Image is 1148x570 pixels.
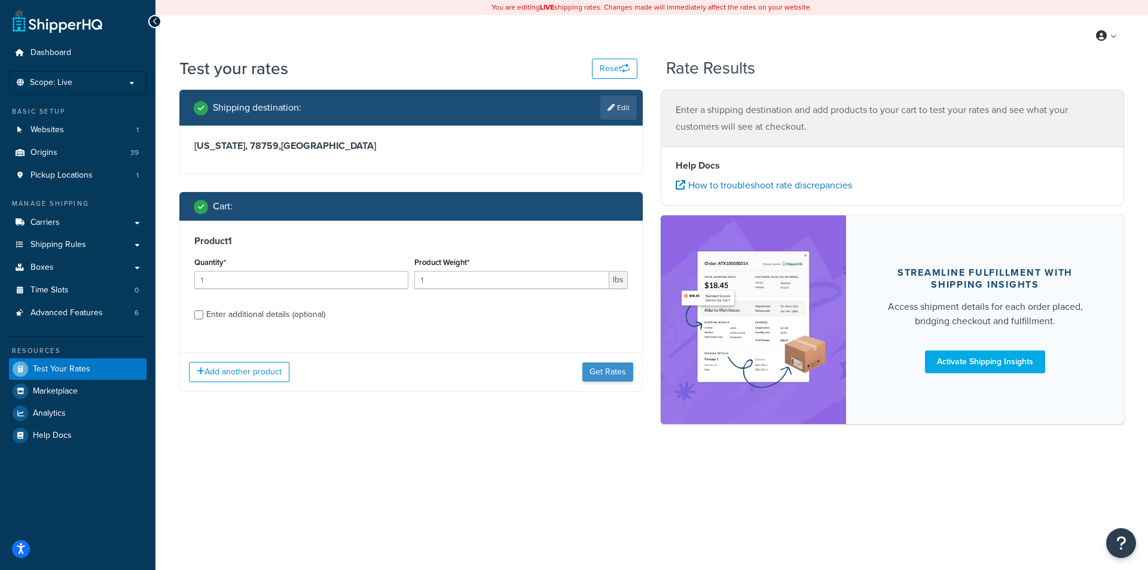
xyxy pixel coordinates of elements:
[592,59,637,79] button: Reset
[30,218,60,228] span: Carriers
[9,164,146,187] a: Pickup Locations1
[189,362,289,382] button: Add another product
[30,263,54,273] span: Boxes
[206,306,325,323] div: Enter additional details (optional)
[194,310,203,319] input: Enter additional details (optional)
[9,302,146,324] a: Advanced Features6
[414,258,469,267] label: Product Weight*
[9,106,146,117] div: Basic Setup
[179,57,288,80] h1: Test your rates
[30,125,64,135] span: Websites
[9,212,146,234] a: Carriers
[194,140,628,152] h3: [US_STATE], 78759 , [GEOGRAPHIC_DATA]
[213,102,301,113] h2: Shipping destination :
[925,350,1045,373] a: Activate Shipping Insights
[9,142,146,164] li: Origins
[30,240,86,250] span: Shipping Rules
[135,285,139,295] span: 0
[30,48,71,58] span: Dashboard
[676,102,1109,135] p: Enter a shipping destination and add products to your cart to test your rates and see what your c...
[136,125,139,135] span: 1
[213,201,233,212] h2: Cart :
[130,148,139,158] span: 39
[9,234,146,256] a: Shipping Rules
[33,409,66,419] span: Analytics
[1106,528,1136,558] button: Open Resource Center
[9,142,146,164] a: Origins39
[30,170,93,181] span: Pickup Locations
[414,271,610,289] input: 0.00
[9,199,146,209] div: Manage Shipping
[33,431,72,441] span: Help Docs
[30,308,103,318] span: Advanced Features
[30,285,69,295] span: Time Slots
[9,119,146,141] a: Websites1
[609,271,628,289] span: lbs
[33,386,78,397] span: Marketplace
[875,300,1095,328] div: Access shipment details for each order placed, bridging checkout and fulfillment.
[600,96,637,120] a: Edit
[679,233,828,406] img: feature-image-si-e24932ea9b9fcd0ff835db86be1ff8d589347e8876e1638d903ea230a36726be.png
[194,258,226,267] label: Quantity*
[676,178,852,192] a: How to troubleshoot rate discrepancies
[9,403,146,424] a: Analytics
[9,279,146,301] li: Time Slots
[9,119,146,141] li: Websites
[9,257,146,279] a: Boxes
[194,235,628,247] h3: Product 1
[9,42,146,64] a: Dashboard
[9,302,146,324] li: Advanced Features
[9,346,146,356] div: Resources
[9,358,146,380] a: Test Your Rates
[136,170,139,181] span: 1
[30,148,57,158] span: Origins
[666,59,755,78] h2: Rate Results
[135,308,139,318] span: 6
[9,380,146,402] a: Marketplace
[875,267,1095,291] div: Streamline Fulfillment with Shipping Insights
[540,2,554,13] b: LIVE
[676,158,1109,173] h4: Help Docs
[9,164,146,187] li: Pickup Locations
[9,425,146,446] a: Help Docs
[30,78,72,88] span: Scope: Live
[582,362,633,382] button: Get Rates
[33,364,90,374] span: Test Your Rates
[9,279,146,301] a: Time Slots0
[194,271,408,289] input: 0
